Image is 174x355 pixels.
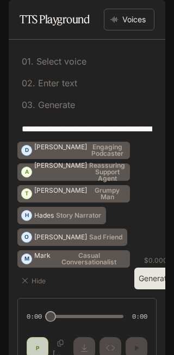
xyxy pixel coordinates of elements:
[22,185,32,202] div: T
[35,100,75,109] p: Generate
[104,9,154,30] button: Voices
[17,250,130,268] button: MMarkCasual Conversationalist
[22,79,35,87] p: 0 2 .
[22,250,32,268] div: M
[34,252,51,259] p: Mark
[35,79,77,87] p: Enter text
[17,229,127,246] button: O[PERSON_NAME]Sad Friend
[34,57,86,66] p: Select voice
[89,234,122,240] p: Sad Friend
[22,57,34,66] p: 0 1 .
[22,100,35,109] p: 0 3 .
[22,142,32,159] div: D
[17,163,130,181] button: A[PERSON_NAME]Reassuring Support Agent
[89,162,125,182] p: Reassuring Support Agent
[53,252,125,265] p: Casual Conversationalist
[34,144,87,150] p: [PERSON_NAME]
[34,212,54,219] p: Hades
[17,272,52,289] button: Hide
[22,229,32,246] div: O
[56,212,101,219] p: Story Narrator
[34,162,87,169] p: [PERSON_NAME]
[17,185,130,202] button: T[PERSON_NAME]Grumpy Man
[17,207,106,224] button: HHadesStory Narrator
[20,9,89,30] h1: TTS Playground
[22,207,32,224] div: H
[89,144,125,157] p: Engaging Podcaster
[34,187,87,194] p: [PERSON_NAME]
[17,142,130,159] button: D[PERSON_NAME]Engaging Podcaster
[89,187,125,200] p: Grumpy Man
[34,234,87,240] p: [PERSON_NAME]
[8,5,28,25] button: open drawer
[22,163,32,181] div: A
